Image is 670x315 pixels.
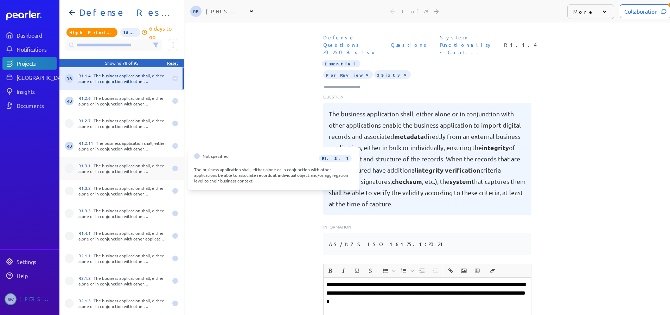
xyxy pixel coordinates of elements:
[329,108,526,210] pre: The business application shall, either alone or in conjunction with other applications enable the...
[167,60,178,66] div: Reset
[444,265,457,277] span: Insert link
[374,70,411,79] span: 3Sixty
[322,60,360,67] span: Importance Essential
[17,46,56,53] div: Notifications
[2,269,57,282] a: Help
[78,95,94,101] span: R1.2.6
[65,97,74,105] span: Ryan Baird
[66,28,117,37] span: Priority
[329,238,446,250] pre: AS/NZS ISO 16175.1:2021
[388,38,432,51] span: Sheet: Questions
[78,253,94,258] span: R2.1.1
[78,185,168,197] div: The business application shall, either alone or in conjunction with other applications support do...
[78,118,168,129] div: The business application shall, either alone or in conjunction with other applications support co...
[337,265,350,277] span: Italic
[78,95,168,107] div: The business application shall, either alone or in conjunction with other applications be able to...
[429,265,442,277] span: Decrease Indent
[78,140,96,146] span: R1.2.11
[392,177,422,185] span: checksum
[324,265,336,277] button: Bold
[203,153,229,162] span: Not specified
[19,293,55,305] div: [PERSON_NAME]
[2,71,57,84] a: [GEOGRAPHIC_DATA]
[445,265,457,277] button: Insert link
[379,265,397,277] span: Insert Unordered List
[486,265,499,277] span: Clear Formatting
[458,265,470,277] span: Insert Image
[482,143,509,152] span: integrity
[105,60,139,66] div: Showing 78 of 95
[323,224,531,230] p: Information
[78,230,94,236] span: R1.4.1
[5,293,17,305] span: Steve Whittington
[449,177,472,185] span: system
[2,255,57,268] a: Settings
[78,298,168,309] div: The business application shall, either alone or in conjunction with other applications store the ...
[458,265,470,277] button: Insert Image
[78,275,168,287] div: The business application shall, either alone or in conjunction with other applications retain key...
[78,73,168,84] div: The business application shall, either alone or in conjunction with other applications enable the...
[486,265,498,277] button: Clear Formatting
[78,208,168,219] div: The business application shall, either alone or in conjunction with other applications, support i...
[351,265,363,277] button: Underline
[397,265,415,277] span: Insert Ordered List
[78,163,94,168] span: R1.3.1
[78,118,94,123] span: R1.2.7
[402,71,408,78] button: Tag at index 1 with value 3Sixty focussed. Press backspace to remove
[78,298,94,303] span: R2.1.3
[501,38,540,51] span: Reference Number: R1.1.4
[398,265,410,277] button: Insert Ordered List
[416,265,428,277] button: Increase Indent
[2,99,57,112] a: Documents
[471,265,483,277] button: Insert table
[65,74,74,83] span: Ryan Baird
[319,155,352,162] span: R1.3.1
[320,31,382,59] span: Document: Defense Questions 202509.xlsx
[78,275,94,281] span: R2.1.2
[78,253,168,264] div: The business application shall, either alone or in conjunction with other applications be able to...
[17,258,56,265] div: Settings
[17,102,56,109] div: Documents
[149,24,178,41] p: 6 days to go
[120,28,141,37] span: 18% of Questions Completed
[78,230,168,242] div: The business application shall, either alone or in conjunction with other application manage and ...
[323,94,531,100] p: Question
[2,43,57,56] a: Notifications
[17,60,56,67] div: Projects
[2,85,57,98] a: Insights
[17,88,56,95] div: Insights
[364,265,377,277] span: Strike through
[394,132,424,140] span: metadata
[78,73,94,78] span: R1.1.4
[78,163,168,174] div: The business application shall, either alone or in conjunction with other applications be able to...
[17,74,69,81] div: [GEOGRAPHIC_DATA]
[17,272,56,279] div: Help
[401,8,428,14] div: 1 of 78
[364,71,370,78] button: Tag at index 0 with value ForReview focussed. Press backspace to remove
[78,140,168,152] div: The business application shall, either alone or in conjunction with other applications, be able t...
[437,31,496,59] span: Section: System Functionality - Capture and classification Obligation - Records creation, capture...
[573,8,594,15] p: More
[416,166,444,174] span: integrity
[364,265,376,277] button: Strike through
[323,84,367,91] input: Type here to add tags
[78,208,94,213] span: R1.3.3
[78,185,94,191] span: R1.3.2
[65,142,74,150] span: Ryan Baird
[17,32,56,39] div: Dashboard
[190,6,202,17] span: Ryan Baird
[2,29,57,41] a: Dashboard
[206,8,241,15] div: [PERSON_NAME]
[194,167,353,184] div: The business application shall, either alone or in conjunction with other applications be able to...
[76,7,173,18] h1: Defense Response 202509
[338,265,350,277] button: Italic
[6,11,57,20] a: Dashboard
[445,166,480,174] span: verification
[2,290,57,308] a: SW[PERSON_NAME]
[2,57,57,70] a: Projects
[323,70,373,79] span: For Review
